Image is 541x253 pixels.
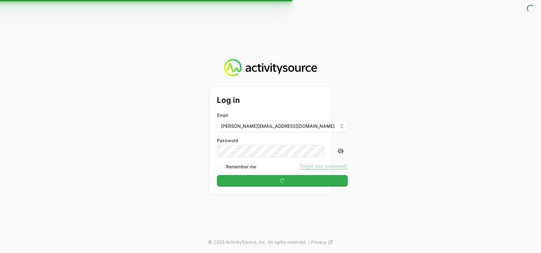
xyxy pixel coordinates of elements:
h2: Log in [217,95,348,106]
span: | [308,239,310,245]
label: Remember me [226,164,256,170]
a: Privacy [311,239,333,245]
p: © 2025 ActivitySource, inc. All rights reserved. [208,239,307,245]
button: [PERSON_NAME][EMAIL_ADDRESS][DOMAIN_NAME] [217,120,348,132]
img: Activity Source [224,59,317,77]
label: Email [217,112,228,119]
span: [PERSON_NAME][EMAIL_ADDRESS][DOMAIN_NAME] [221,123,335,129]
label: Password [217,137,348,144]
